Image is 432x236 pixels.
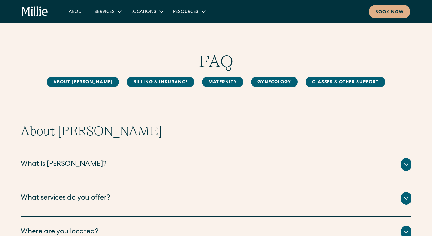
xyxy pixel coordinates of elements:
a: Book now [369,5,410,18]
a: About [64,6,89,17]
div: What services do you offer? [21,193,110,204]
div: Locations [131,9,156,15]
div: Services [95,9,115,15]
a: Classes & Other Support [306,77,386,87]
div: Book now [375,9,404,16]
h2: About [PERSON_NAME] [21,123,411,139]
div: Resources [173,9,198,15]
a: home [22,6,48,17]
a: Gynecology [251,77,297,87]
div: What is [PERSON_NAME]? [21,159,107,170]
a: MAternity [202,77,243,87]
div: Locations [126,6,168,17]
a: Billing & Insurance [127,77,194,87]
a: About [PERSON_NAME] [47,77,119,87]
div: Resources [168,6,210,17]
div: Services [89,6,126,17]
h1: FAQ [21,52,411,71]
